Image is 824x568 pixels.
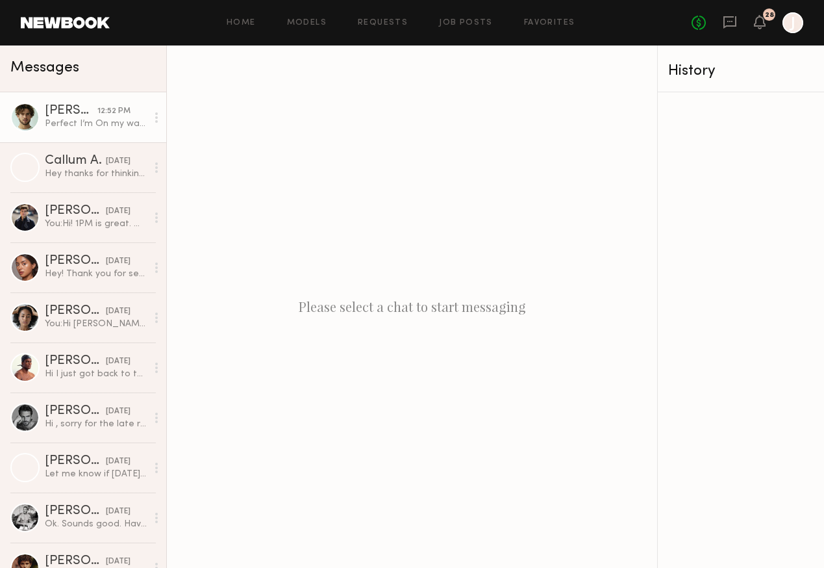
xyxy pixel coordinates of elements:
div: Callum A. [45,155,106,168]
div: [DATE] [106,355,131,368]
div: [DATE] [106,556,131,568]
div: [PERSON_NAME] [45,255,106,268]
div: [DATE] [106,155,131,168]
div: [PERSON_NAME] [45,355,106,368]
div: Please select a chat to start messaging [167,45,657,568]
a: Home [227,19,256,27]
a: Job Posts [439,19,493,27]
div: [PERSON_NAME] [45,205,106,218]
div: History [668,64,814,79]
div: [PERSON_NAME] [45,505,106,518]
div: 28 [765,12,774,19]
div: [DATE] [106,456,131,468]
span: Messages [10,60,79,75]
div: Hi I just got back to the city. But if you have another casting date let me know! [45,368,147,380]
div: Hi , sorry for the late reply , I wasn’t active on the app . I’m currently in [GEOGRAPHIC_DATA]. ... [45,418,147,430]
div: [PERSON_NAME] [45,405,106,418]
div: [PERSON_NAME] [45,105,97,118]
div: [DATE] [106,305,131,318]
div: Ok. Sounds good. Have a good one! I am actually shooting in [GEOGRAPHIC_DATA] [DATE] as well. Tha... [45,518,147,530]
a: Models [287,19,327,27]
a: J [782,12,803,33]
div: You: Hi! 1PM is great. We need to ensure the glasses fit before booking. If casted, the shoot is ... [45,218,147,230]
div: [DATE] [106,506,131,518]
div: [PERSON_NAME] [45,555,106,568]
div: [DATE] [106,205,131,218]
div: [PERSON_NAME] [45,455,106,468]
div: Let me know if [DATE] works, anytime! No chages I promise :) [45,468,147,480]
div: [DATE] [106,255,131,268]
div: Hey! Thank you for sending me the call sheet! So excited, see you [DATE] :) [45,268,147,280]
a: Requests [358,19,408,27]
div: You: Hi [PERSON_NAME], sorry about that! We've pushed the shoot- will reach out about the next on... [45,318,147,330]
a: Favorites [524,19,575,27]
div: Hey thanks for thinking of me. I’m on a shoot in LA this week so sadly won’t make it. I’ll be bac... [45,168,147,180]
div: 12:52 PM [97,105,131,118]
div: Perfect I’m On my way !! [45,118,147,130]
div: [DATE] [106,406,131,418]
div: [PERSON_NAME] [45,305,106,318]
